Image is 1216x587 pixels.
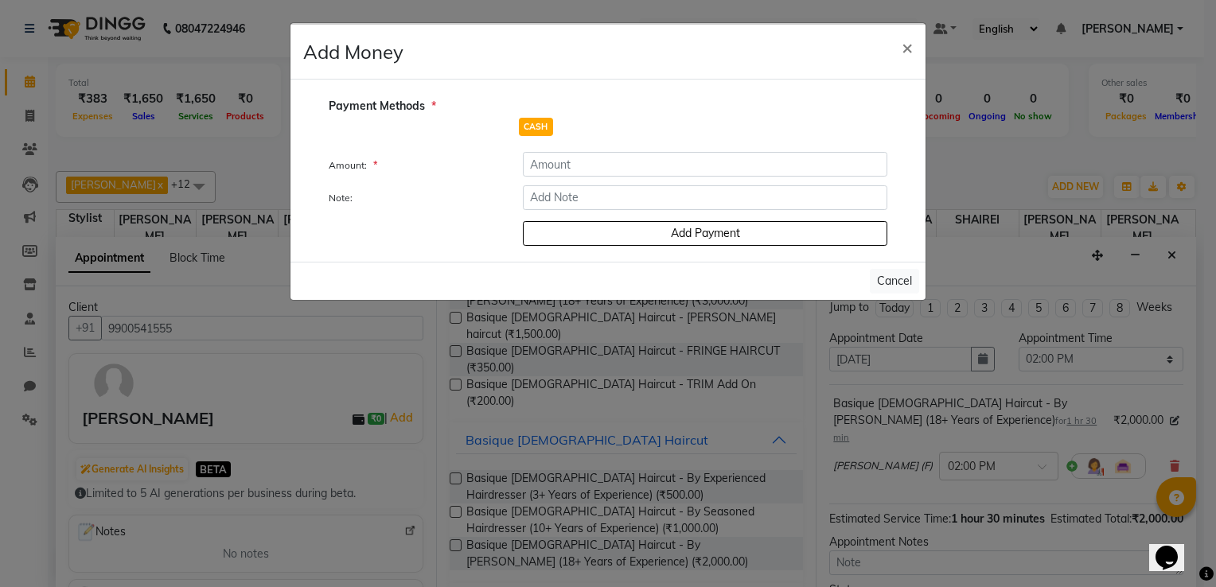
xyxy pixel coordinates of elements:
input: Add Note [523,185,887,210]
span: CASH [519,118,553,136]
label: Amount: [317,158,511,173]
iframe: chat widget [1149,523,1200,571]
button: Close [889,25,926,69]
button: Cancel [870,269,919,293]
span: × [902,35,913,59]
input: Amount [523,152,887,177]
span: Payment Methods [329,98,436,115]
h4: Add Money [303,37,403,66]
label: Note: [317,191,511,205]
